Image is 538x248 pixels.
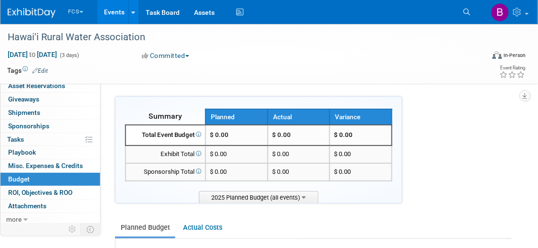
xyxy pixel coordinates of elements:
[8,95,39,103] span: Giveaways
[8,148,36,156] span: Playbook
[504,52,526,59] div: In-Person
[268,109,330,125] th: Actual
[446,50,526,64] div: Event Format
[492,51,502,59] img: Format-Inperson.png
[330,109,392,125] th: Variance
[268,146,330,163] td: $ 0.00
[8,8,56,18] img: ExhibitDay
[8,162,83,169] span: Misc. Expenses & Credits
[6,215,22,223] span: more
[268,163,330,181] td: $ 0.00
[28,51,37,58] span: to
[500,66,526,70] div: Event Rating
[8,82,65,90] span: Asset Reservations
[0,146,100,159] a: Playbook
[491,3,509,22] img: Barb DeWyer
[334,168,351,175] span: $ 0.00
[0,186,100,199] a: ROI, Objectives & ROO
[0,120,100,133] a: Sponsorships
[64,223,81,236] td: Personalize Event Tab Strip
[268,125,330,146] td: $ 0.00
[7,135,24,143] span: Tasks
[81,223,101,236] td: Toggle Event Tabs
[115,219,175,237] a: Planned Budget
[0,159,100,172] a: Misc. Expenses & Credits
[177,219,228,237] a: Actual Costs
[199,191,319,203] span: 2025 Planned Budget (all events)
[210,150,227,158] span: $ 0.00
[8,202,46,210] span: Attachments
[8,175,30,183] span: Budget
[334,131,353,138] span: $ 0.00
[149,112,182,121] span: Summary
[0,79,100,92] a: Asset Reservations
[32,68,48,74] a: Edit
[8,122,49,130] span: Sponsorships
[0,200,100,213] a: Attachments
[7,66,48,75] td: Tags
[210,168,227,175] span: $ 0.00
[0,106,100,119] a: Shipments
[0,133,100,146] a: Tasks
[130,168,201,177] div: Sponsorship Total
[130,131,201,140] div: Total Event Budget
[0,213,100,226] a: more
[210,131,229,138] span: $ 0.00
[334,150,351,158] span: $ 0.00
[8,109,40,116] span: Shipments
[0,173,100,186] a: Budget
[206,109,268,125] th: Planned
[7,50,57,59] span: [DATE] [DATE]
[0,93,100,106] a: Giveaways
[4,29,475,46] div: Hawai'i Rural Water Association
[59,52,79,58] span: (3 days)
[130,150,201,159] div: Exhibit Total
[139,51,193,60] button: Committed
[8,189,72,196] span: ROI, Objectives & ROO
